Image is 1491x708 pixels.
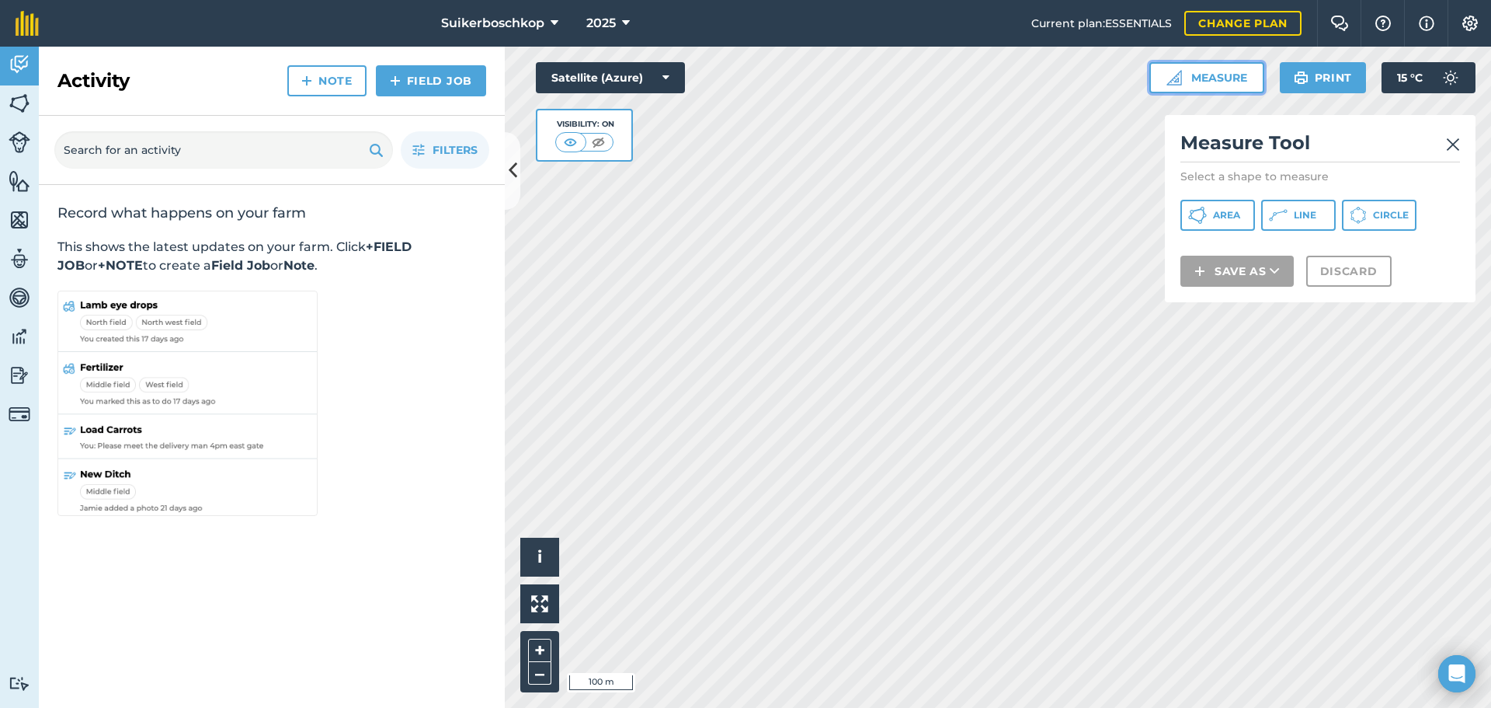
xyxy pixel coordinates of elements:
img: Two speech bubbles overlapping with the left bubble in the forefront [1330,16,1349,31]
img: svg+xml;base64,PD94bWwgdmVyc2lvbj0iMS4wIiBlbmNvZGluZz0idXRmLTgiPz4KPCEtLSBHZW5lcmF0b3I6IEFkb2JlIE... [9,131,30,153]
img: svg+xml;base64,PHN2ZyB4bWxucz0iaHR0cDovL3d3dy53My5vcmcvMjAwMC9zdmciIHdpZHRoPSIxNyIgaGVpZ2h0PSIxNy... [1419,14,1434,33]
img: svg+xml;base64,PD94bWwgdmVyc2lvbj0iMS4wIiBlbmNvZGluZz0idXRmLTgiPz4KPCEtLSBHZW5lcmF0b3I6IEFkb2JlIE... [9,325,30,348]
button: Circle [1342,200,1416,231]
img: svg+xml;base64,PD94bWwgdmVyc2lvbj0iMS4wIiBlbmNvZGluZz0idXRmLTgiPz4KPCEtLSBHZW5lcmF0b3I6IEFkb2JlIE... [1435,62,1466,93]
img: svg+xml;base64,PHN2ZyB4bWxucz0iaHR0cDovL3d3dy53My5vcmcvMjAwMC9zdmciIHdpZHRoPSIxNCIgaGVpZ2h0PSIyNC... [1194,262,1205,281]
img: svg+xml;base64,PHN2ZyB4bWxucz0iaHR0cDovL3d3dy53My5vcmcvMjAwMC9zdmciIHdpZHRoPSI1MCIgaGVpZ2h0PSI0MC... [561,134,580,150]
strong: +NOTE [98,258,143,273]
a: Change plan [1184,11,1302,36]
button: Filters [401,131,489,169]
p: This shows the latest updates on your farm. Click or to create a or . [57,238,486,275]
img: Four arrows, one pointing top left, one top right, one bottom right and the last bottom left [531,595,548,612]
strong: Field Job [211,258,270,273]
span: Suikerboschkop [441,14,544,33]
img: svg+xml;base64,PHN2ZyB4bWxucz0iaHR0cDovL3d3dy53My5vcmcvMjAwMC9zdmciIHdpZHRoPSIxOSIgaGVpZ2h0PSIyNC... [1294,68,1309,87]
div: Open Intercom Messenger [1438,655,1475,692]
img: svg+xml;base64,PHN2ZyB4bWxucz0iaHR0cDovL3d3dy53My5vcmcvMjAwMC9zdmciIHdpZHRoPSIxNCIgaGVpZ2h0PSIyNC... [301,71,312,90]
span: Circle [1373,209,1409,221]
img: svg+xml;base64,PHN2ZyB4bWxucz0iaHR0cDovL3d3dy53My5vcmcvMjAwMC9zdmciIHdpZHRoPSIxOSIgaGVpZ2h0PSIyNC... [369,141,384,159]
h2: Activity [57,68,130,93]
img: svg+xml;base64,PHN2ZyB4bWxucz0iaHR0cDovL3d3dy53My5vcmcvMjAwMC9zdmciIHdpZHRoPSIyMiIgaGVpZ2h0PSIzMC... [1446,135,1460,154]
img: svg+xml;base64,PD94bWwgdmVyc2lvbj0iMS4wIiBlbmNvZGluZz0idXRmLTgiPz4KPCEtLSBHZW5lcmF0b3I6IEFkb2JlIE... [9,247,30,270]
strong: Note [283,258,315,273]
button: – [528,662,551,685]
img: A question mark icon [1374,16,1392,31]
img: svg+xml;base64,PD94bWwgdmVyc2lvbj0iMS4wIiBlbmNvZGluZz0idXRmLTgiPz4KPCEtLSBHZW5lcmF0b3I6IEFkb2JlIE... [9,364,30,387]
span: Line [1294,209,1316,221]
button: Satellite (Azure) [536,62,685,93]
span: Filters [433,141,478,159]
div: Visibility: On [555,118,614,131]
button: + [528,639,551,662]
button: Measure [1149,62,1264,93]
h2: Measure Tool [1180,131,1460,162]
p: Select a shape to measure [1180,169,1460,184]
span: Current plan : ESSENTIALS [1031,15,1172,32]
img: A cog icon [1461,16,1479,31]
h2: Record what happens on your farm [57,204,486,222]
img: svg+xml;base64,PHN2ZyB4bWxucz0iaHR0cDovL3d3dy53My5vcmcvMjAwMC9zdmciIHdpZHRoPSI1NiIgaGVpZ2h0PSI2MC... [9,92,30,115]
button: 15 °C [1382,62,1475,93]
a: Note [287,65,367,96]
button: i [520,538,559,577]
span: 15 ° C [1397,62,1423,93]
a: Field Job [376,65,486,96]
button: Line [1261,200,1336,231]
button: Save as [1180,256,1294,287]
img: svg+xml;base64,PD94bWwgdmVyc2lvbj0iMS4wIiBlbmNvZGluZz0idXRmLTgiPz4KPCEtLSBHZW5lcmF0b3I6IEFkb2JlIE... [9,286,30,309]
button: Discard [1306,256,1392,287]
img: fieldmargin Logo [16,11,39,36]
img: Ruler icon [1166,70,1182,85]
span: i [537,547,542,567]
input: Search for an activity [54,131,393,169]
img: svg+xml;base64,PD94bWwgdmVyc2lvbj0iMS4wIiBlbmNvZGluZz0idXRmLTgiPz4KPCEtLSBHZW5lcmF0b3I6IEFkb2JlIE... [9,676,30,691]
button: Area [1180,200,1255,231]
img: svg+xml;base64,PHN2ZyB4bWxucz0iaHR0cDovL3d3dy53My5vcmcvMjAwMC9zdmciIHdpZHRoPSIxNCIgaGVpZ2h0PSIyNC... [390,71,401,90]
img: svg+xml;base64,PHN2ZyB4bWxucz0iaHR0cDovL3d3dy53My5vcmcvMjAwMC9zdmciIHdpZHRoPSI1NiIgaGVpZ2h0PSI2MC... [9,169,30,193]
img: svg+xml;base64,PHN2ZyB4bWxucz0iaHR0cDovL3d3dy53My5vcmcvMjAwMC9zdmciIHdpZHRoPSI1MCIgaGVpZ2h0PSI0MC... [589,134,608,150]
img: svg+xml;base64,PD94bWwgdmVyc2lvbj0iMS4wIiBlbmNvZGluZz0idXRmLTgiPz4KPCEtLSBHZW5lcmF0b3I6IEFkb2JlIE... [9,403,30,425]
img: svg+xml;base64,PHN2ZyB4bWxucz0iaHR0cDovL3d3dy53My5vcmcvMjAwMC9zdmciIHdpZHRoPSI1NiIgaGVpZ2h0PSI2MC... [9,208,30,232]
img: svg+xml;base64,PD94bWwgdmVyc2lvbj0iMS4wIiBlbmNvZGluZz0idXRmLTgiPz4KPCEtLSBHZW5lcmF0b3I6IEFkb2JlIE... [9,53,30,76]
span: 2025 [586,14,616,33]
span: Area [1213,209,1240,221]
button: Print [1280,62,1367,93]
